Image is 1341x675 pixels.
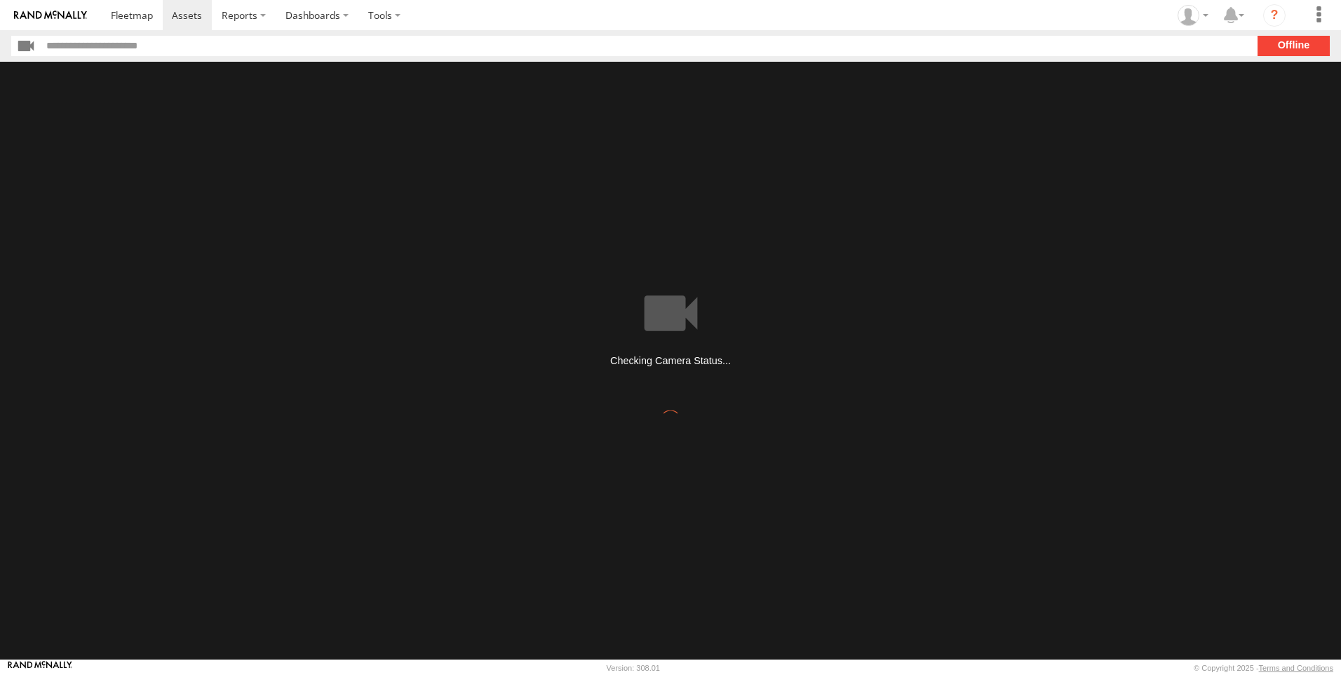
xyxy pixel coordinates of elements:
a: Visit our Website [8,661,72,675]
div: Version: 308.01 [607,664,660,672]
img: rand-logo.svg [14,11,87,20]
div: © Copyright 2025 - [1194,664,1333,672]
i: ? [1263,4,1286,27]
a: Terms and Conditions [1259,664,1333,672]
div: Barbara Muller [1173,5,1213,26]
